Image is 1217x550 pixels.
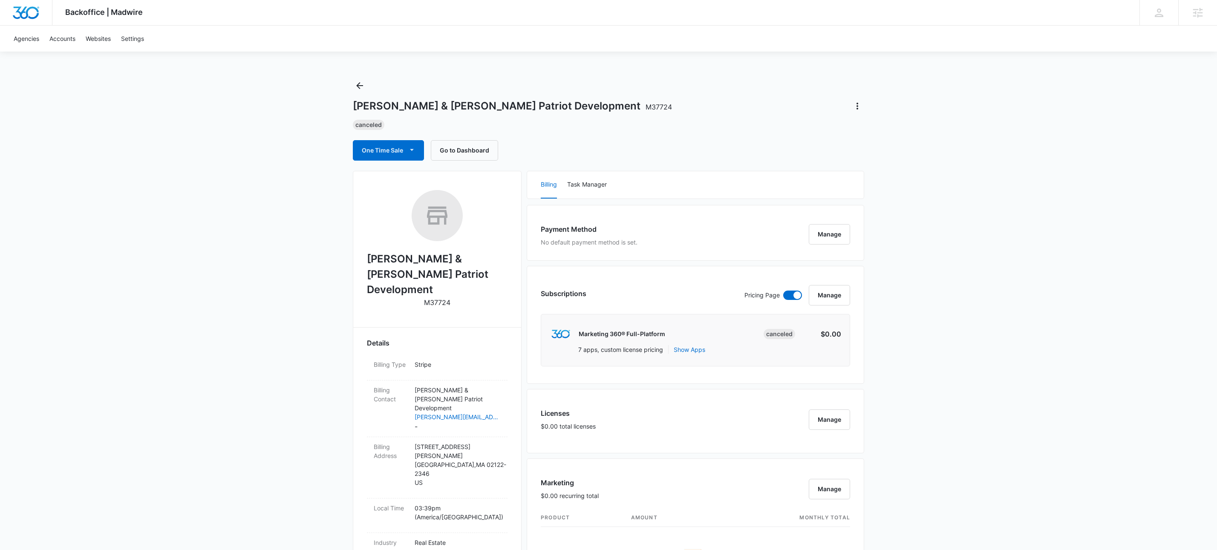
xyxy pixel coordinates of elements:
dd: - [415,386,501,432]
p: Pricing Page [744,291,780,300]
a: Accounts [44,26,81,52]
a: [PERSON_NAME][EMAIL_ADDRESS][PERSON_NAME][DOMAIN_NAME] [415,412,501,421]
a: Settings [116,26,149,52]
th: amount [624,509,717,527]
h3: Subscriptions [541,288,586,299]
dt: Local Time [374,504,408,513]
p: [STREET_ADDRESS][PERSON_NAME] [GEOGRAPHIC_DATA] , MA 02122-2346 US [415,442,501,487]
span: M37724 [646,103,672,111]
button: Actions [851,99,864,113]
p: 7 apps, custom license pricing [578,345,663,354]
button: Go to Dashboard [431,140,498,161]
h3: Payment Method [541,224,637,234]
p: Marketing 360® Full-Platform [579,330,665,338]
span: Details [367,338,389,348]
p: $0.00 total licenses [541,422,596,431]
dt: Billing Type [374,360,408,369]
p: M37724 [424,297,450,308]
button: Manage [809,409,850,430]
h3: Marketing [541,478,599,488]
div: Local Time03:39pm (America/[GEOGRAPHIC_DATA]) [367,498,508,533]
h1: [PERSON_NAME] & [PERSON_NAME] Patriot Development [353,100,672,112]
div: Billing Address[STREET_ADDRESS][PERSON_NAME][GEOGRAPHIC_DATA],MA 02122-2346US [367,437,508,498]
button: Billing [541,171,557,199]
h3: Licenses [541,408,596,418]
button: Manage [809,285,850,305]
th: product [541,509,624,527]
button: Back [353,79,366,92]
img: marketing360Logo [551,330,570,339]
p: Real Estate [415,538,501,547]
h2: [PERSON_NAME] & [PERSON_NAME] Patriot Development [367,251,508,297]
th: monthly total [717,509,850,527]
button: Manage [809,224,850,245]
div: Billing Contact[PERSON_NAME] & [PERSON_NAME] Patriot Development[PERSON_NAME][EMAIL_ADDRESS][PERS... [367,380,508,437]
span: Backoffice | Madwire [65,8,143,17]
a: Websites [81,26,116,52]
a: Agencies [9,26,44,52]
p: $0.00 recurring total [541,491,599,500]
dt: Industry [374,538,408,547]
button: Manage [809,479,850,499]
div: Canceled [764,329,795,339]
button: Show Apps [674,345,705,354]
p: 03:39pm ( America/[GEOGRAPHIC_DATA] ) [415,504,501,521]
p: $0.00 [801,329,841,339]
div: Canceled [353,120,384,130]
button: One Time Sale [353,140,424,161]
div: Billing TypeStripe [367,355,508,380]
button: Task Manager [567,171,607,199]
p: Stripe [415,360,501,369]
dt: Billing Address [374,442,408,460]
p: No default payment method is set. [541,238,637,247]
dt: Billing Contact [374,386,408,403]
p: [PERSON_NAME] & [PERSON_NAME] Patriot Development [415,386,501,412]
